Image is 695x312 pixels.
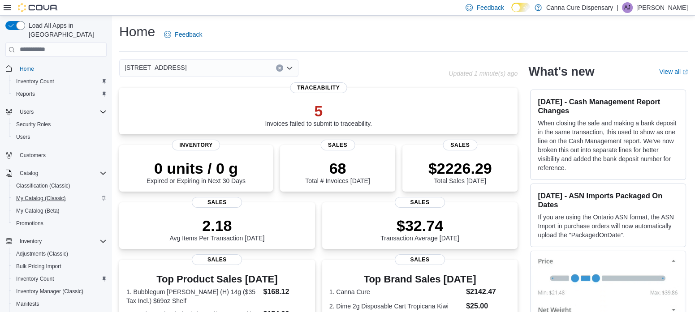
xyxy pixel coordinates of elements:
a: Classification (Classic) [13,180,74,191]
a: Promotions [13,218,47,229]
span: Load All Apps in [GEOGRAPHIC_DATA] [25,21,107,39]
h3: [DATE] - Cash Management Report Changes [538,97,678,115]
a: Inventory Count [13,274,58,284]
a: My Catalog (Classic) [13,193,69,204]
span: Sales [320,140,355,150]
p: $2226.29 [428,159,492,177]
span: Bulk Pricing Import [13,261,107,272]
span: Promotions [16,220,43,227]
p: When closing the safe and making a bank deposit in the same transaction, this used to show as one... [538,119,678,172]
p: 68 [305,159,370,177]
div: Expired or Expiring in Next 30 Days [147,159,246,184]
h1: Home [119,23,155,41]
a: My Catalog (Beta) [13,205,63,216]
a: Home [16,64,38,74]
span: Security Roles [16,121,51,128]
span: Inventory [20,238,42,245]
h3: Top Brand Sales [DATE] [329,274,511,285]
dd: $168.12 [263,286,307,297]
div: Total Sales [DATE] [428,159,492,184]
button: Manifests [9,298,110,310]
a: Manifests [13,299,43,309]
div: Total # Invoices [DATE] [305,159,370,184]
svg: External link [682,69,688,75]
button: Clear input [276,64,283,72]
span: Customers [16,150,107,161]
button: Promotions [9,217,110,230]
span: Adjustments (Classic) [13,248,107,259]
dd: $2142.47 [466,286,510,297]
p: $32.74 [380,217,459,235]
button: Inventory [16,236,45,247]
span: Security Roles [13,119,107,130]
span: Customers [20,152,46,159]
span: Manifests [16,300,39,308]
button: Reports [9,88,110,100]
span: Inventory Count [13,274,107,284]
span: Inventory Count [16,78,54,85]
img: Cova [18,3,58,12]
button: Inventory Count [9,273,110,285]
div: Transaction Average [DATE] [380,217,459,242]
span: Traceability [290,82,347,93]
span: My Catalog (Beta) [13,205,107,216]
button: Customers [2,149,110,162]
button: Bulk Pricing Import [9,260,110,273]
span: Catalog [16,168,107,179]
button: Security Roles [9,118,110,131]
span: Adjustments (Classic) [16,250,68,257]
p: [PERSON_NAME] [636,2,688,13]
button: Catalog [2,167,110,180]
dd: $25.00 [466,301,510,312]
span: Users [16,133,30,141]
span: [STREET_ADDRESS] [125,62,186,73]
h3: [DATE] - ASN Imports Packaged On Dates [538,191,678,209]
span: Inventory Manager (Classic) [16,288,83,295]
span: Promotions [13,218,107,229]
span: Catalog [20,170,38,177]
span: Sales [395,254,445,265]
span: Reports [13,89,107,99]
span: Classification (Classic) [13,180,107,191]
div: Avg Items Per Transaction [DATE] [169,217,264,242]
h2: What's new [528,64,594,79]
p: 2.18 [169,217,264,235]
p: Updated 1 minute(s) ago [449,70,518,77]
button: Users [2,106,110,118]
a: Security Roles [13,119,54,130]
span: Feedback [476,3,504,12]
span: Users [13,132,107,142]
button: Open list of options [286,64,293,72]
p: If you are using the Ontario ASN format, the ASN Import in purchase orders will now automatically... [538,213,678,239]
button: Inventory Count [9,75,110,88]
p: Canna Cure Dispensary [546,2,613,13]
span: Inventory [172,140,220,150]
span: Home [20,65,34,73]
button: Adjustments (Classic) [9,248,110,260]
button: Inventory [2,235,110,248]
button: Users [16,107,37,117]
button: My Catalog (Classic) [9,192,110,205]
a: Reports [13,89,39,99]
span: Sales [192,197,242,208]
dt: 1. Bubblegum [PERSON_NAME] (H) 14g ($35 Tax Incl.) $69oz Shelf [126,287,259,305]
span: Users [16,107,107,117]
span: Inventory Count [13,76,107,87]
span: Manifests [13,299,107,309]
button: My Catalog (Beta) [9,205,110,217]
span: My Catalog (Classic) [13,193,107,204]
span: My Catalog (Beta) [16,207,60,214]
p: | [617,2,618,13]
a: Users [13,132,34,142]
dt: 1. Canna Cure [329,287,462,296]
button: Home [2,62,110,75]
span: Bulk Pricing Import [16,263,61,270]
button: Classification (Classic) [9,180,110,192]
p: 5 [265,102,372,120]
button: Inventory Manager (Classic) [9,285,110,298]
h3: Top Product Sales [DATE] [126,274,308,285]
a: View allExternal link [659,68,688,75]
input: Dark Mode [511,3,530,12]
button: Catalog [16,168,42,179]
